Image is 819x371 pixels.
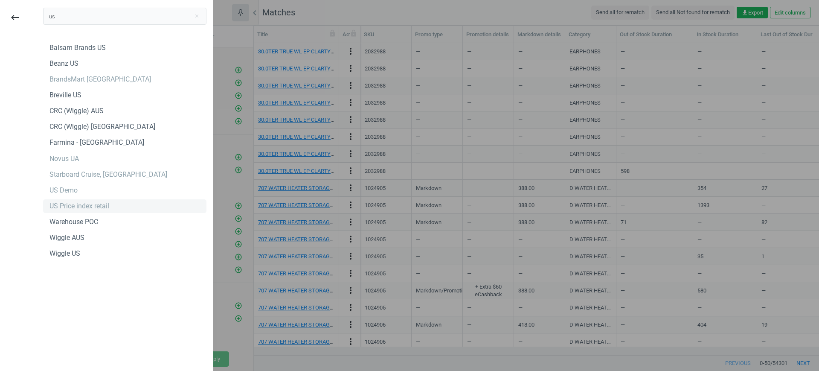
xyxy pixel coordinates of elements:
div: Breville US [49,91,81,100]
div: Warehouse POC [49,217,98,227]
div: Starboard Cruise, [GEOGRAPHIC_DATA] [49,170,167,179]
button: keyboard_backspace [5,8,25,28]
div: Balsam Brands US [49,43,106,53]
div: US Demo [49,186,78,195]
div: BrandsMart [GEOGRAPHIC_DATA] [49,75,151,84]
div: US Price index retail [49,202,109,211]
div: Novus UA [49,154,79,164]
button: Close [190,12,203,20]
div: CRC (Wiggle) AUS [49,106,104,116]
div: Wiggle US [49,249,80,258]
div: Beanz US [49,59,78,68]
input: Search campaign [43,8,206,25]
div: Farmina - [GEOGRAPHIC_DATA] [49,138,144,147]
div: CRC (Wiggle) [GEOGRAPHIC_DATA] [49,122,155,131]
i: keyboard_backspace [10,12,20,23]
div: Wiggle AUS [49,233,84,242]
